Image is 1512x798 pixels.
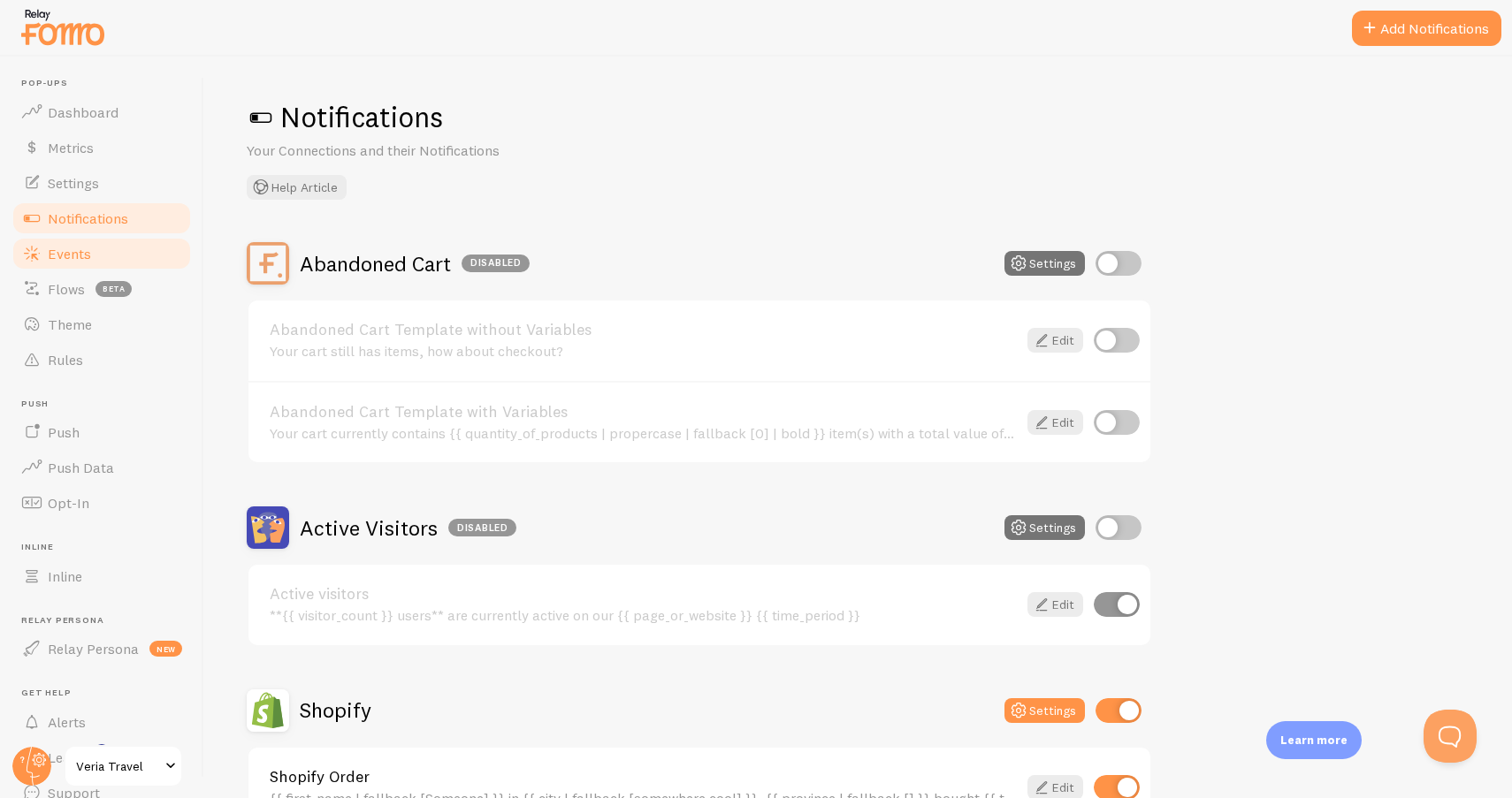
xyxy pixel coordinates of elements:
span: Veria Travel [76,756,160,777]
a: Edit [1027,410,1083,435]
div: Disabled [462,255,530,272]
a: Push Data [11,450,193,485]
span: Settings [48,174,99,192]
h2: Active Visitors [300,514,516,542]
a: Active visitors [270,586,1017,602]
span: Push [21,399,193,410]
a: Learn [11,740,193,775]
svg: <p>Watch New Feature Tutorials!</p> [94,744,110,760]
a: Push [11,414,193,450]
span: Rules [48,351,83,369]
p: Learn more [1280,732,1348,749]
div: Learn more [1266,721,1362,759]
div: Disabled [448,519,516,536]
img: Active Visitors [247,506,289,549]
span: Push [48,423,80,441]
button: Settings [1004,515,1085,540]
span: Dashboard [48,103,118,121]
a: Notifications [11,201,193,236]
div: Your cart still has items, how about checkout? [270,343,1017,359]
a: Edit [1027,592,1083,617]
span: Pop-ups [21,78,193,89]
h2: Abandoned Cart [300,250,530,277]
a: Veria Travel [64,745,183,787]
span: Events [48,245,91,262]
a: Flows beta [11,271,193,307]
iframe: Help Scout Beacon - Open [1424,710,1477,763]
a: Inline [11,559,193,594]
a: Shopify Order [270,769,1017,785]
span: Inline [21,542,193,553]
a: Opt-In [11,485,193,521]
a: Relay Persona new [11,631,193,666]
h1: Notifications [247,99,1470,135]
h2: Shopify [300,696,371,724]
a: Abandoned Cart Template without Variables [270,322,1017,338]
span: Alerts [48,713,86,731]
a: Theme [11,307,193,342]
span: Theme [48,315,92,333]
span: Metrics [48,139,94,156]
img: fomo-relay-logo-orange.svg [19,4,107,49]
a: Abandoned Cart Template with Variables [270,404,1017,420]
span: Relay Persona [48,640,139,657]
span: Inline [48,567,82,585]
img: Shopify [247,689,289,732]
a: Rules [11,342,193,377]
button: Settings [1004,251,1085,276]
a: Metrics [11,130,193,165]
button: Help Article [247,175,347,200]
span: Flows [48,280,85,298]
p: Your Connections and their Notifications [247,141,671,161]
div: **{{ visitor_count }} users** are currently active on our {{ page_or_website }} {{ time_period }} [270,607,1017,623]
span: Push Data [48,459,114,476]
span: beta [95,281,132,297]
img: Abandoned Cart [247,242,289,285]
a: Alerts [11,704,193,740]
div: Your cart currently contains {{ quantity_of_products | propercase | fallback [0] | bold }} item(s... [270,425,1017,441]
a: Dashboard [11,95,193,130]
span: Relay Persona [21,615,193,627]
span: Notifications [48,209,128,227]
a: Events [11,236,193,271]
a: Settings [11,165,193,201]
span: Get Help [21,688,193,699]
a: Edit [1027,328,1083,353]
span: Opt-In [48,494,89,512]
button: Settings [1004,698,1085,723]
span: new [149,641,182,657]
